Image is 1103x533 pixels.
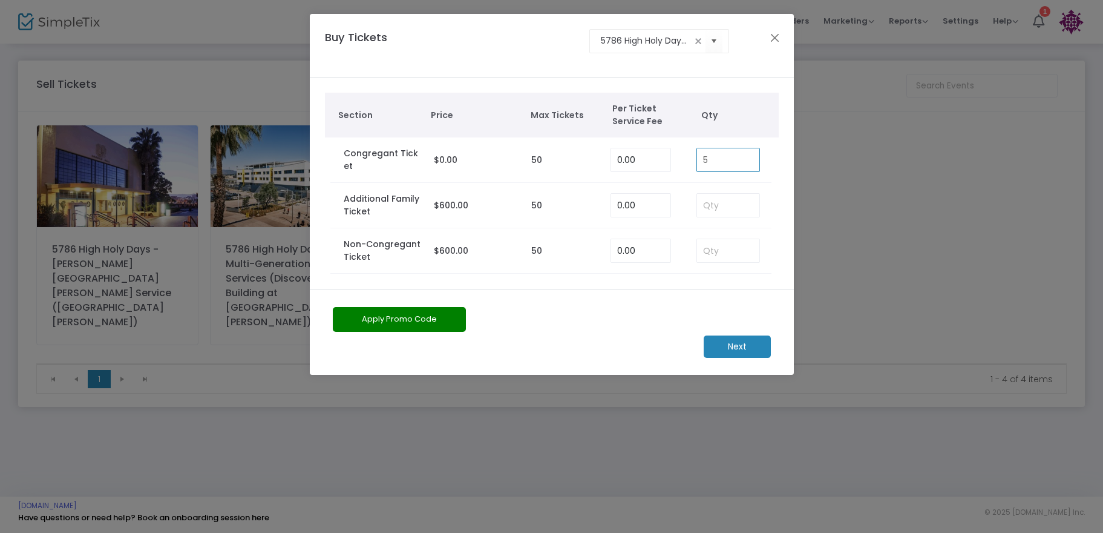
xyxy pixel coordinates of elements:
[611,194,670,217] input: Enter Service Fee
[612,102,682,128] span: Per Ticket Service Fee
[705,28,722,53] button: Select
[611,148,670,171] input: Enter Service Fee
[697,194,760,217] input: Qty
[701,109,773,122] span: Qty
[344,238,422,263] label: Non-Congregant Ticket
[531,245,542,257] label: 50
[434,245,468,257] span: $600.00
[434,199,468,211] span: $600.00
[611,239,670,262] input: Enter Service Fee
[344,147,422,173] label: Congregant Ticket
[767,30,782,45] button: Close
[333,307,466,332] button: Apply Promo Code
[697,148,760,171] input: Qty
[344,193,422,218] label: Additional Family Ticket
[531,109,600,122] span: Max Tickets
[531,154,542,167] label: 50
[431,109,519,122] span: Price
[338,109,419,122] span: Section
[601,35,691,47] input: Select an event
[319,29,433,62] h4: Buy Tickets
[691,34,705,48] span: clear
[434,154,457,166] span: $0.00
[704,336,771,358] m-button: Next
[697,239,760,262] input: Qty
[531,199,542,212] label: 50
